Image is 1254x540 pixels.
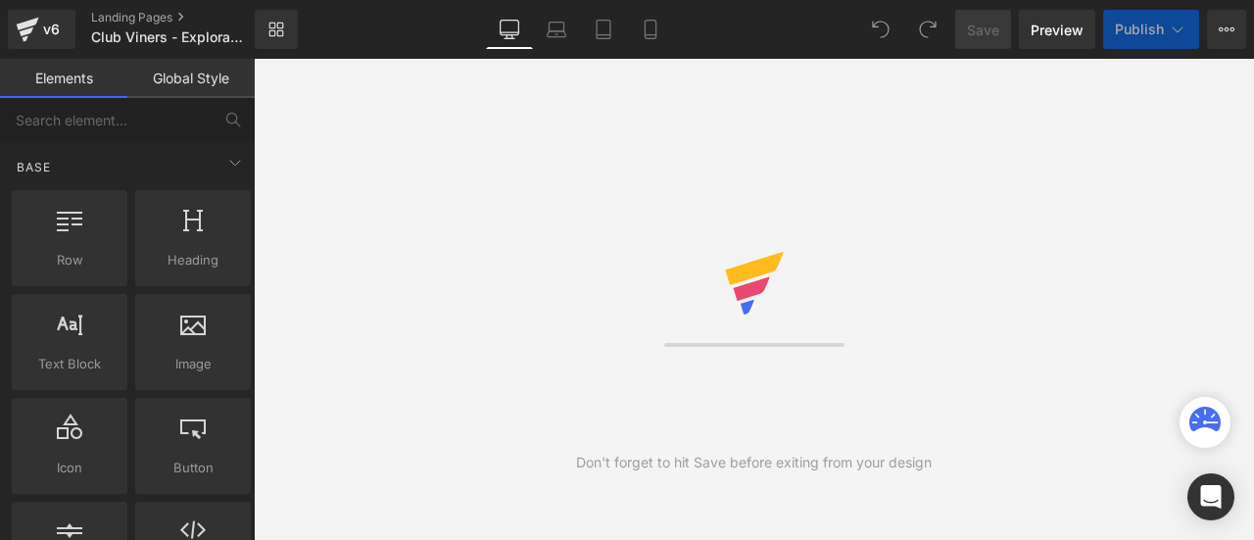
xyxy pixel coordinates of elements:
[141,458,245,478] span: Button
[91,10,287,25] a: Landing Pages
[861,10,900,49] button: Undo
[1115,22,1164,37] span: Publish
[91,29,250,45] span: Club Viners - Exploradores
[580,10,627,49] a: Tablet
[18,354,121,374] span: Text Block
[255,10,298,49] a: New Library
[533,10,580,49] a: Laptop
[1187,473,1234,520] div: Open Intercom Messenger
[141,250,245,270] span: Heading
[15,158,53,176] span: Base
[1031,20,1084,40] span: Preview
[8,10,75,49] a: v6
[576,452,932,473] div: Don't forget to hit Save before exiting from your design
[18,458,121,478] span: Icon
[908,10,947,49] button: Redo
[1207,10,1246,49] button: More
[39,17,64,42] div: v6
[486,10,533,49] a: Desktop
[1019,10,1095,49] a: Preview
[627,10,674,49] a: Mobile
[1103,10,1199,49] button: Publish
[18,250,121,270] span: Row
[127,59,255,98] a: Global Style
[141,354,245,374] span: Image
[967,20,999,40] span: Save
